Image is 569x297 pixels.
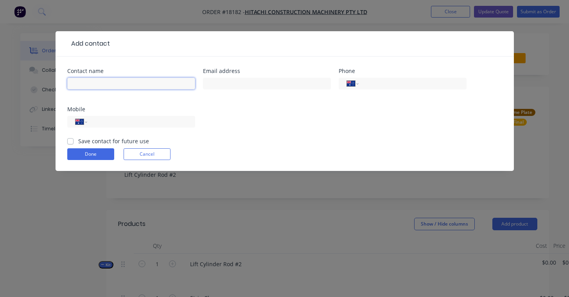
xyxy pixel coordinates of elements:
[203,68,331,74] div: Email address
[124,148,171,160] button: Cancel
[339,68,467,74] div: Phone
[78,137,149,145] label: Save contact for future use
[67,148,114,160] button: Done
[67,68,195,74] div: Contact name
[67,107,195,112] div: Mobile
[67,39,110,48] div: Add contact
